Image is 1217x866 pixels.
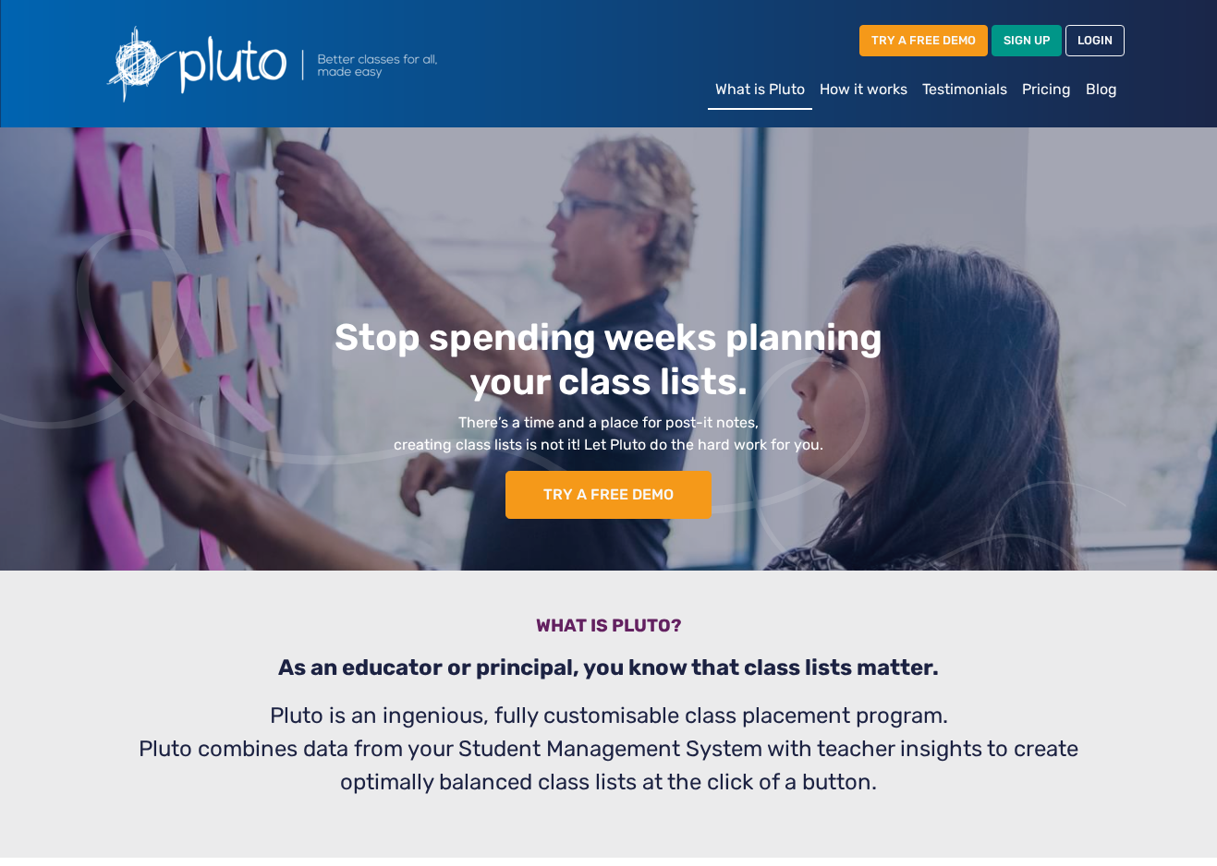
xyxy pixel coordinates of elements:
[859,25,988,55] a: TRY A FREE DEMO
[93,15,537,113] img: Pluto logo with the text Better classes for all, made easy
[992,25,1062,55] a: SIGN UP
[708,71,812,110] a: What is Pluto
[104,615,1114,643] h3: What is pluto?
[278,655,939,680] b: As an educator or principal, you know that class lists matter.
[104,699,1114,799] p: Pluto is an ingenious, fully customisable class placement program. Pluto combines data from your ...
[1078,71,1125,108] a: Blog
[1015,71,1078,108] a: Pricing
[183,412,1035,456] p: There’s a time and a place for post-it notes, creating class lists is not it! Let Pluto do the ha...
[1065,25,1125,55] a: LOGIN
[812,71,915,108] a: How it works
[183,316,1035,404] h1: Stop spending weeks planning your class lists.
[505,471,712,519] a: TRY A FREE DEMO
[915,71,1015,108] a: Testimonials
